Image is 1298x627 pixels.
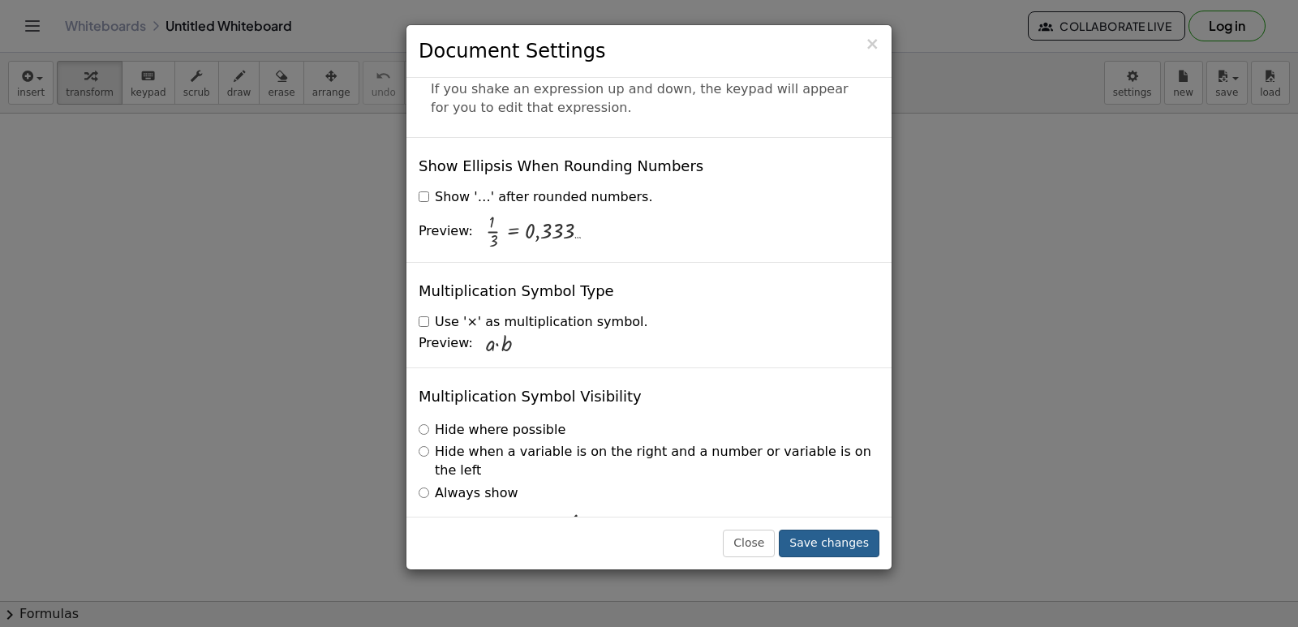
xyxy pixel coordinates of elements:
[431,80,867,118] p: If you shake an expression up and down, the keypad will appear for you to edit that expression.
[419,283,614,299] h4: Multiplication Symbol Type
[419,158,703,174] h4: Show Ellipsis When Rounding Numbers
[779,530,879,557] button: Save changes
[419,334,473,353] span: Preview:
[865,36,879,53] button: Close
[419,222,473,241] span: Preview:
[419,389,642,405] h4: Multiplication Symbol Visibility
[419,446,429,457] input: Hide when a variable is on the right and a number or variable is on the left
[419,188,652,207] label: Show '…' after rounded numbers.
[419,424,429,435] input: Hide where possible
[419,421,565,440] label: Hide where possible
[865,34,879,54] span: ×
[419,443,879,480] label: Hide when a variable is on the right and a number or variable is on the left
[419,487,429,498] input: Always show
[419,484,518,503] label: Always show
[723,530,775,557] button: Close
[419,316,429,327] input: Use '×' as multiplication symbol.
[419,313,648,332] label: Use '×' as multiplication symbol.
[419,191,429,202] input: Show '…' after rounded numbers.
[419,37,879,65] h3: Document Settings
